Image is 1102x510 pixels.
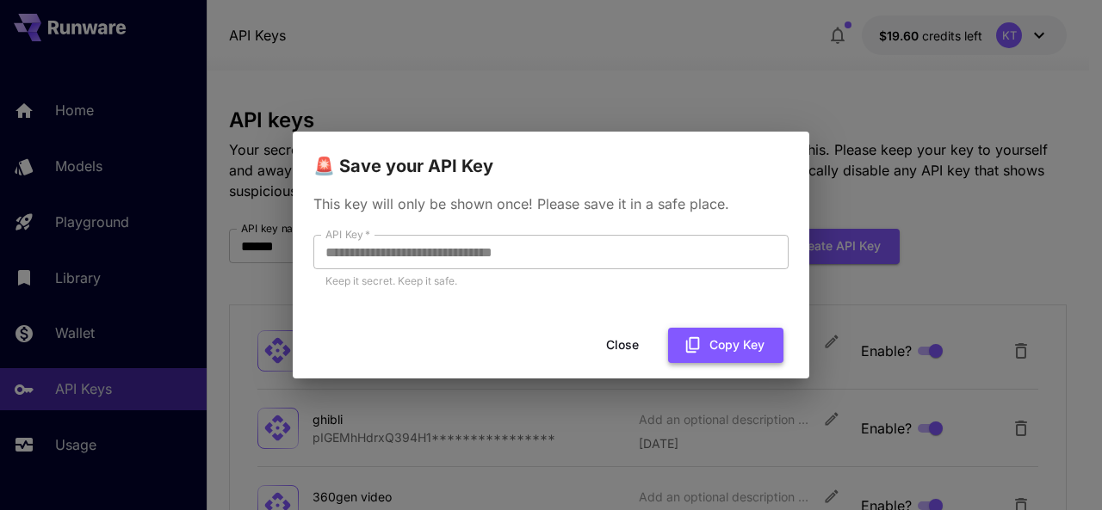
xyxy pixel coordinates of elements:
h2: 🚨 Save your API Key [293,132,809,180]
p: This key will only be shown once! Please save it in a safe place. [313,194,789,214]
label: API Key [325,227,370,242]
button: Close [584,328,661,363]
button: Copy Key [668,328,783,363]
p: Keep it secret. Keep it safe. [325,273,777,290]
